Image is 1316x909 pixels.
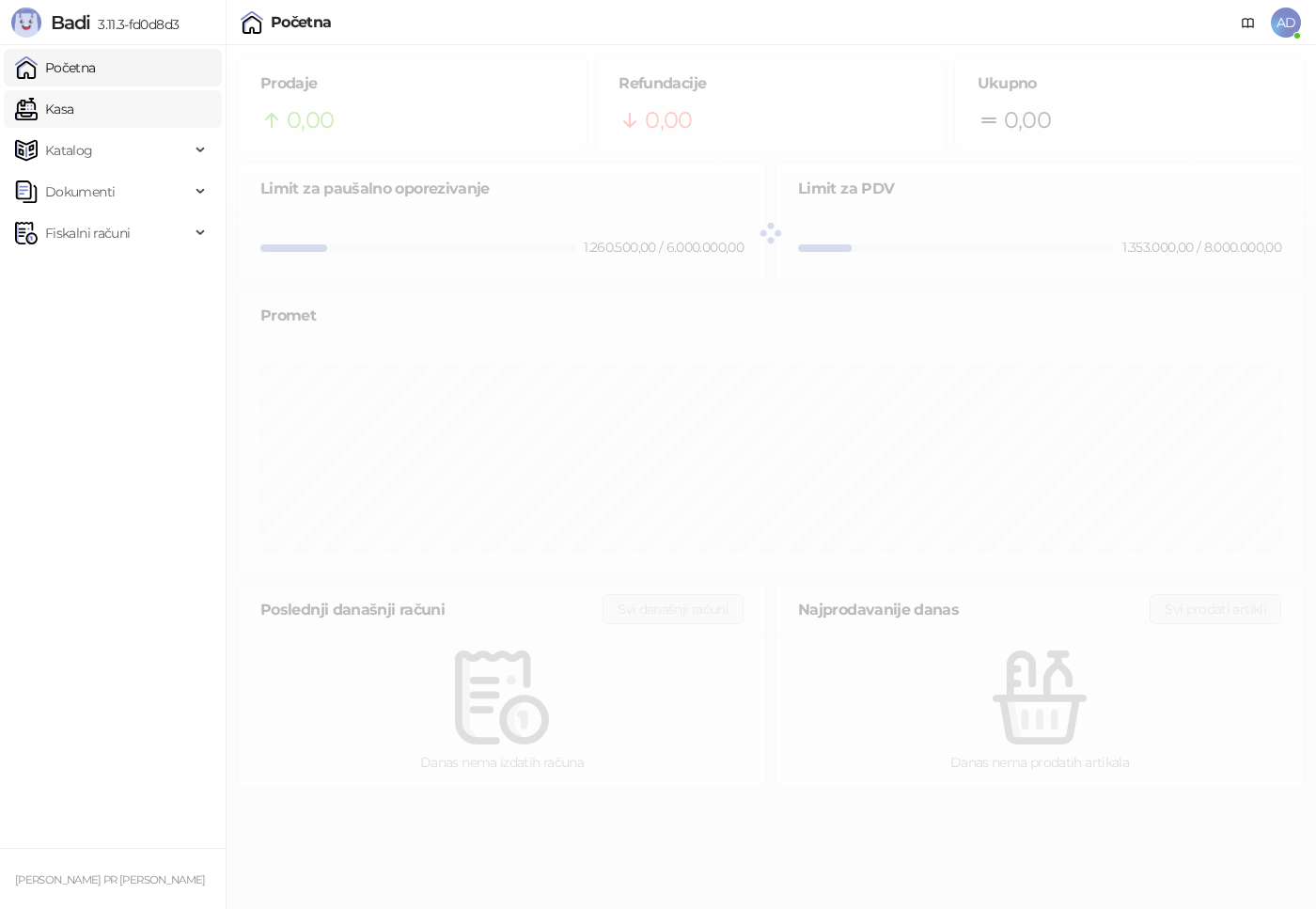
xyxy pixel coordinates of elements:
span: Fiskalni računi [45,214,130,252]
span: Dokumenti [45,173,115,211]
img: Logo [11,8,41,38]
span: Badi [51,11,90,34]
a: Dokumentacija [1233,8,1263,38]
div: Početna [271,15,332,30]
a: Početna [15,49,96,86]
span: 3.11.3-fd0d8d3 [90,16,179,33]
a: Kasa [15,90,73,128]
span: AD [1271,8,1301,38]
small: [PERSON_NAME] PR [PERSON_NAME] [15,873,206,886]
span: Katalog [45,132,93,169]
